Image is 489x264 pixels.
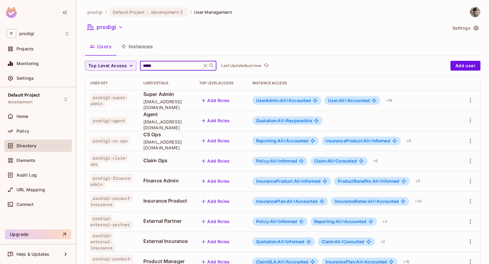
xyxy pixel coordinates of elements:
[8,93,40,97] span: Default Project
[85,61,136,71] button: Top Level Access
[105,9,107,15] li: /
[378,237,388,247] div: + 2
[199,176,232,186] button: Add Roles
[328,98,370,103] span: Accounted
[19,31,34,36] span: Workspace: prodigi
[87,9,103,15] span: the active workspace
[85,22,126,32] button: prodigi
[256,98,289,103] span: UserAdmin:All
[333,158,336,163] span: #
[256,219,279,224] span: Policy:All
[322,239,343,244] span: Claim:All
[374,199,377,204] span: #
[17,143,36,148] span: Directory
[335,199,399,204] span: Accounted
[404,136,414,146] div: + 6
[412,196,424,206] div: + 10
[6,7,17,18] img: SReyMgAAAABJRU5ErkJggg==
[143,139,189,151] span: [EMAIL_ADDRESS][DOMAIN_NAME]
[17,202,34,207] span: Connect
[199,217,232,226] button: Add Roles
[256,118,312,123] span: Responsible
[17,129,29,134] span: Policy
[256,199,295,204] span: InsurancePlan:All
[263,62,270,69] button: refresh
[256,138,286,143] span: Reporting:All
[90,174,132,188] span: prodigi-finance-admin
[199,136,232,146] button: Add Roles
[116,39,158,54] button: Instances
[256,239,304,244] span: Informed
[143,119,189,130] span: [EMAIL_ADDRESS][DOMAIN_NAME]
[341,219,344,224] span: #
[143,131,189,138] span: CS Ops
[143,218,189,224] span: External Partner
[276,219,278,224] span: #
[151,9,179,15] span: development
[90,137,130,145] span: prodigi-cs-ops
[147,10,149,15] span: :
[256,178,302,184] span: InsuranceProduct:All
[199,196,232,206] button: Add Roles
[17,187,45,192] span: URL Mapping
[283,239,286,244] span: #
[7,29,16,38] span: P
[90,232,115,252] span: prodigi-external-insurance
[380,217,390,226] div: + 2
[328,98,347,103] span: User:All
[314,158,336,163] span: Claim:All
[221,63,261,68] p: Last Updated just now
[90,215,132,229] span: prodigi-external-partner
[300,178,302,184] span: #
[325,138,390,143] span: Informed
[264,63,269,69] span: refresh
[90,81,134,86] div: User Key
[17,252,49,257] span: Help & Updates
[256,159,297,163] span: Informed
[143,111,189,118] span: Agent
[292,199,295,204] span: #
[256,98,311,103] span: Accounted
[256,239,286,244] span: Quotation:All
[325,138,372,143] span: InsuranceProduct:All
[256,118,286,123] span: Quotation:All
[283,138,286,143] span: #
[345,98,347,103] span: #
[283,118,286,123] span: #
[314,219,344,224] span: Reporting:All
[286,98,289,103] span: #
[143,177,189,184] span: Finance Admin
[113,9,145,15] span: Default Project
[314,159,357,163] span: Consulted
[17,158,35,163] span: Elements
[314,219,366,224] span: Accounted
[199,96,232,105] button: Add Roles
[256,199,318,204] span: Accounted
[85,39,116,54] button: Users
[143,81,189,86] div: User Details
[143,197,189,204] span: Insurance Product
[256,158,279,163] span: Policy:All
[190,9,192,15] li: /
[143,91,189,97] span: Super Admin
[199,81,243,86] div: Top Level Access
[338,179,399,184] span: Informed
[378,178,381,184] span: #
[340,239,343,244] span: #
[450,23,480,33] button: Settings
[8,100,32,105] span: development
[338,178,381,184] span: ProductBenefits:All
[276,158,278,163] span: #
[322,239,364,244] span: Consulted
[90,154,127,168] span: prodigi-claim-ops
[256,219,297,224] span: Informed
[335,199,377,204] span: InsuranceRates:All
[143,157,189,164] span: Claim Ops
[17,114,28,119] span: Home
[369,138,372,143] span: #
[470,7,480,17] img: Rizky Syawal
[143,99,189,110] span: [EMAIL_ADDRESS][DOMAIN_NAME]
[90,194,132,208] span: prodigi-product-insurance
[5,229,71,239] button: Upgrade
[370,156,380,166] div: + 6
